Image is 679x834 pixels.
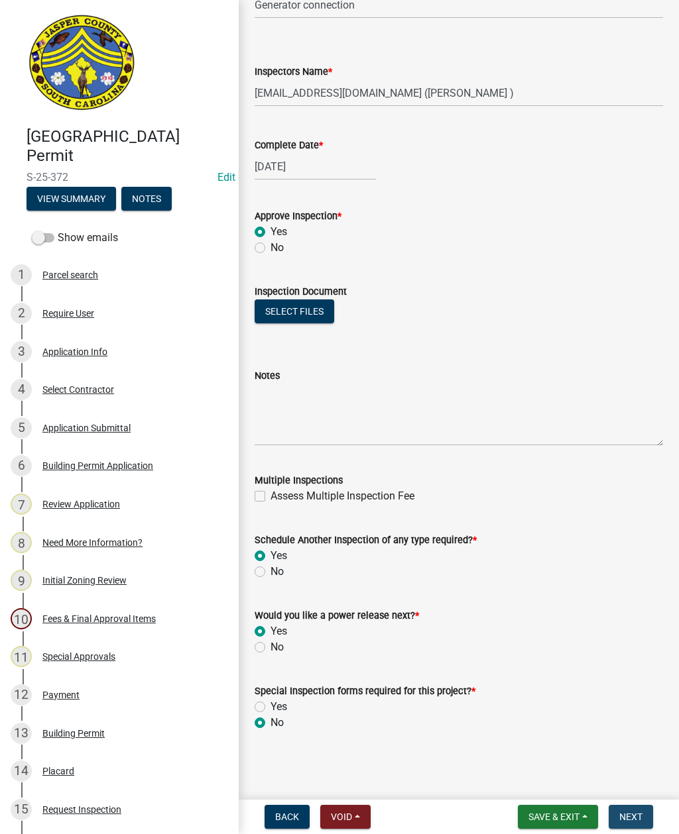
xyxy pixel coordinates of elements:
[619,811,643,822] span: Next
[11,684,32,705] div: 12
[271,240,284,256] label: No
[27,171,212,183] span: S-25-372
[11,799,32,820] div: 15
[255,299,334,323] button: Select files
[42,766,74,776] div: Placard
[42,690,80,700] div: Payment
[11,417,32,439] div: 5
[42,729,105,738] div: Building Permit
[217,171,235,183] wm-modal-confirm: Edit Application Number
[42,652,115,661] div: Special Approvals
[11,341,32,362] div: 3
[42,423,131,433] div: Application Submittal
[121,194,172,205] wm-modal-confirm: Notes
[255,536,477,545] label: Schedule Another Inspection of any type required?
[11,455,32,476] div: 6
[11,570,32,591] div: 9
[255,687,475,696] label: Special Inspection forms required for this project?
[27,127,228,166] h4: [GEOGRAPHIC_DATA] Permit
[271,623,287,639] label: Yes
[271,699,287,715] label: Yes
[255,372,280,381] label: Notes
[271,488,414,504] label: Assess Multiple Inspection Fee
[271,564,284,580] label: No
[265,805,310,829] button: Back
[255,611,419,621] label: Would you like a power release next?
[42,270,98,280] div: Parcel search
[255,153,376,180] input: mm/dd/yyyy
[11,723,32,744] div: 13
[11,646,32,667] div: 11
[331,811,352,822] span: Void
[271,224,287,240] label: Yes
[518,805,598,829] button: Save & Exit
[217,171,235,183] a: Edit
[42,576,127,585] div: Initial Zoning Review
[32,230,118,246] label: Show emails
[609,805,653,829] button: Next
[271,715,284,731] label: No
[121,187,172,211] button: Notes
[11,608,32,629] div: 10
[271,639,284,655] label: No
[11,760,32,782] div: 14
[11,379,32,400] div: 4
[42,347,107,356] div: Application Info
[42,538,143,547] div: Need More Information?
[11,303,32,324] div: 2
[27,194,116,205] wm-modal-confirm: Summary
[42,385,114,394] div: Select Contractor
[42,614,156,623] div: Fees & Final Approval Items
[11,494,32,515] div: 7
[320,805,371,829] button: Void
[42,805,121,814] div: Request Inspection
[255,476,343,486] label: Multiple Inspections
[42,309,94,318] div: Require User
[255,68,332,77] label: Inspectors Name
[27,187,116,211] button: View Summary
[255,212,341,221] label: Approve Inspection
[42,499,120,509] div: Review Application
[11,264,32,286] div: 1
[27,14,137,113] img: Jasper County, South Carolina
[255,141,323,150] label: Complete Date
[528,811,580,822] span: Save & Exit
[275,811,299,822] span: Back
[11,532,32,553] div: 8
[255,287,347,297] label: Inspection Document
[271,548,287,564] label: Yes
[42,461,153,470] div: Building Permit Application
